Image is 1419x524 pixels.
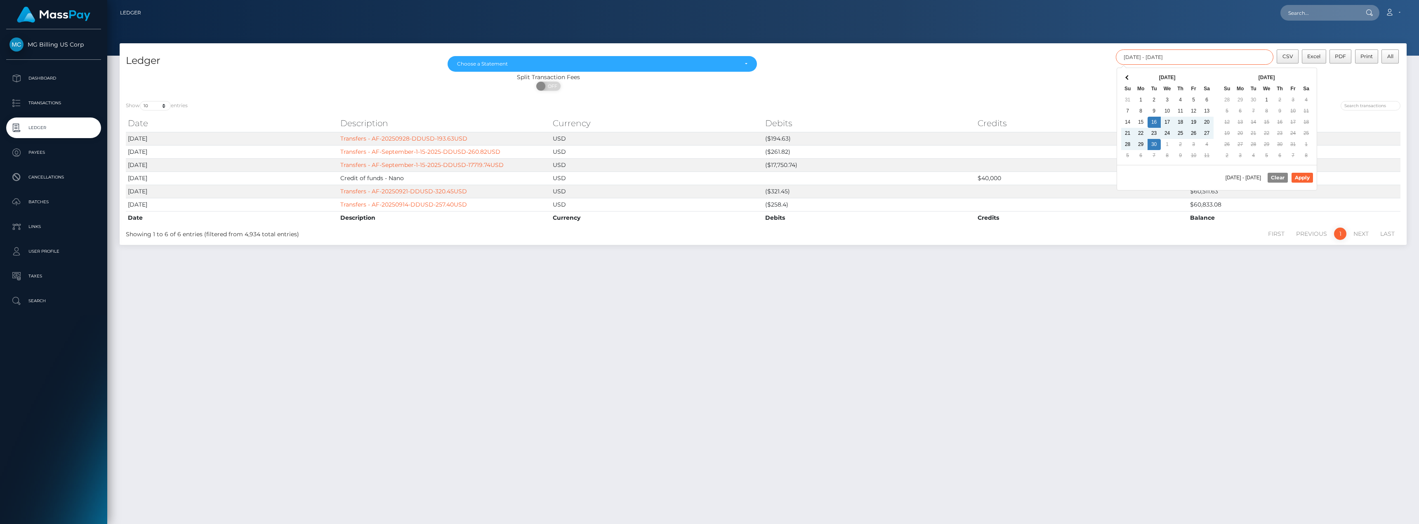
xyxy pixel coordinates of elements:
[1174,94,1187,106] td: 4
[1134,83,1148,94] th: Mo
[340,188,467,195] a: Transfers - AF-20250921-DDUSD-320.45USD
[1300,150,1313,161] td: 8
[1174,117,1187,128] td: 18
[1234,128,1247,139] td: 20
[1273,94,1287,106] td: 2
[976,115,1188,132] th: Credits
[1187,128,1200,139] td: 26
[1187,106,1200,117] td: 12
[1148,94,1161,106] td: 2
[6,266,101,287] a: Taxes
[541,82,561,91] span: OFF
[126,227,650,239] div: Showing 1 to 6 of 6 entries (filtered from 4,934 total entries)
[1134,117,1148,128] td: 15
[340,135,467,142] a: Transfers - AF-20250928-DDUSD-193.63USD
[1247,117,1260,128] td: 14
[1292,173,1313,183] button: Apply
[1121,106,1134,117] td: 7
[1302,49,1326,63] button: Excel
[1221,94,1234,106] td: 28
[1174,139,1187,150] td: 2
[1221,117,1234,128] td: 12
[1247,94,1260,106] td: 30
[340,201,467,208] a: Transfers - AF-20250914-DDUSD-257.40USD
[1121,83,1134,94] th: Su
[1355,49,1379,63] button: Print
[1200,83,1214,94] th: Sa
[1247,128,1260,139] td: 21
[1134,72,1200,83] th: [DATE]
[9,245,98,258] p: User Profile
[1174,106,1187,117] td: 11
[1287,83,1300,94] th: Fr
[1234,94,1247,106] td: 29
[126,132,338,145] td: [DATE]
[140,101,171,110] select: Showentries
[1116,49,1274,65] input: Date filter
[1247,83,1260,94] th: Tu
[1300,94,1313,106] td: 4
[1280,5,1358,21] input: Search...
[1161,83,1174,94] th: We
[1134,94,1148,106] td: 1
[763,185,976,198] td: ($321.45)
[1329,49,1352,63] button: PDF
[1300,83,1313,94] th: Sa
[551,115,763,132] th: Currency
[9,171,98,183] p: Cancellations
[1200,106,1214,117] td: 13
[126,101,188,110] label: Show entries
[1200,139,1214,150] td: 4
[1287,128,1300,139] td: 24
[1174,83,1187,94] th: Th
[1277,49,1299,63] button: CSV
[1188,211,1400,224] th: Balance
[1260,83,1273,94] th: We
[1268,173,1288,183] button: Clear
[9,72,98,85] p: Dashboard
[1260,128,1273,139] td: 22
[1221,139,1234,150] td: 26
[1287,106,1300,117] td: 10
[1121,94,1134,106] td: 31
[1187,94,1200,106] td: 5
[1234,150,1247,161] td: 3
[1300,117,1313,128] td: 18
[763,198,976,211] td: ($258.4)
[1161,117,1174,128] td: 17
[126,185,338,198] td: [DATE]
[1161,150,1174,161] td: 8
[976,172,1188,185] td: $40,000
[338,115,551,132] th: Description
[1148,128,1161,139] td: 23
[1121,128,1134,139] td: 21
[1273,139,1287,150] td: 30
[1221,150,1234,161] td: 2
[1148,150,1161,161] td: 7
[126,172,338,185] td: [DATE]
[120,73,978,82] div: Split Transaction Fees
[1161,106,1174,117] td: 10
[1282,53,1293,59] span: CSV
[1200,128,1214,139] td: 27
[1200,150,1214,161] td: 11
[1300,106,1313,117] td: 11
[1260,150,1273,161] td: 5
[1273,106,1287,117] td: 9
[6,68,101,89] a: Dashboard
[126,145,338,158] td: [DATE]
[1148,106,1161,117] td: 9
[6,241,101,262] a: User Profile
[6,216,101,237] a: Links
[1134,128,1148,139] td: 22
[448,56,757,72] button: Choose a Statement
[9,97,98,109] p: Transactions
[126,54,435,68] h4: Ledger
[338,211,551,224] th: Description
[1360,53,1373,59] span: Print
[1247,106,1260,117] td: 7
[1221,106,1234,117] td: 5
[1287,94,1300,106] td: 3
[9,122,98,134] p: Ledger
[1134,150,1148,161] td: 6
